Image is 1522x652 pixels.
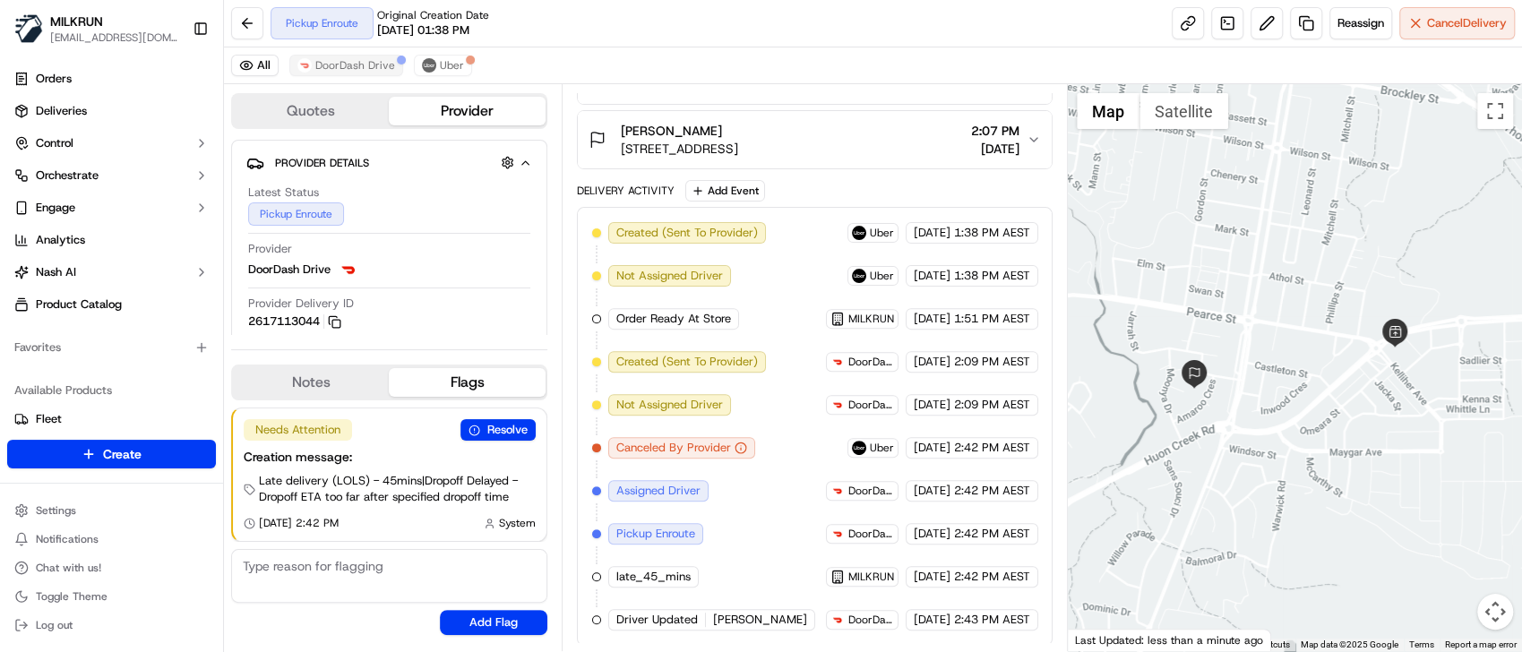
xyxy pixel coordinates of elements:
[36,264,76,280] span: Nash AI
[578,111,1052,168] button: [PERSON_NAME][STREET_ADDRESS]2:07 PM[DATE]
[616,268,723,284] span: Not Assigned Driver
[830,398,845,412] img: doordash_logo_v2.png
[914,569,950,585] span: [DATE]
[1427,15,1507,31] span: Cancel Delivery
[244,448,536,466] div: Creation message:
[954,569,1030,585] span: 2:42 PM AEST
[50,13,103,30] button: MILKRUN
[36,135,73,151] span: Control
[852,441,866,455] img: uber-new-logo.jpeg
[248,296,354,312] span: Provider Delivery ID
[389,97,545,125] button: Provider
[1477,93,1513,129] button: Toggle fullscreen view
[914,311,950,327] span: [DATE]
[414,55,472,76] button: Uber
[616,612,698,628] span: Driver Updated
[338,259,359,280] img: doordash_logo_v2.png
[1068,629,1271,651] div: Last Updated: less than a minute ago
[7,613,216,638] button: Log out
[248,241,292,257] span: Provider
[616,311,731,327] span: Order Ready At Store
[422,58,436,73] img: uber-new-logo.jpeg
[848,355,894,369] span: DoorDash Drive
[1445,639,1517,649] a: Report a map error
[685,180,765,202] button: Add Event
[616,225,758,241] span: Created (Sent To Provider)
[36,532,99,546] span: Notifications
[621,140,738,158] span: [STREET_ADDRESS]
[1477,594,1513,630] button: Map camera controls
[914,397,950,413] span: [DATE]
[830,527,845,541] img: doordash_logo_v2.png
[7,290,216,319] a: Product Catalog
[259,473,536,505] span: Late delivery (LOLS) - 45mins | Dropoff Delayed - Dropoff ETA too far after specified dropoff time
[616,354,758,370] span: Created (Sent To Provider)
[36,71,72,87] span: Orders
[440,58,464,73] span: Uber
[954,526,1030,542] span: 2:42 PM AEST
[616,569,691,585] span: late_45_mins
[954,225,1030,241] span: 1:38 PM AEST
[377,22,469,39] span: [DATE] 01:38 PM
[7,527,216,552] button: Notifications
[7,584,216,609] button: Toggle Theme
[36,618,73,632] span: Log out
[1072,628,1131,651] a: Open this area in Google Maps (opens a new window)
[36,296,122,313] span: Product Catalog
[616,526,695,542] span: Pickup Enroute
[914,268,950,284] span: [DATE]
[914,225,950,241] span: [DATE]
[244,419,352,441] div: Needs Attention
[259,516,339,530] span: [DATE] 2:42 PM
[830,355,845,369] img: doordash_logo_v2.png
[289,55,403,76] button: DoorDash Drive
[577,184,675,198] div: Delivery Activity
[36,589,107,604] span: Toggle Theme
[914,440,950,456] span: [DATE]
[848,398,894,412] span: DoorDash Drive
[848,527,894,541] span: DoorDash Drive
[246,148,532,177] button: Provider Details
[713,612,807,628] span: [PERSON_NAME]
[7,7,185,50] button: MILKRUNMILKRUN[EMAIL_ADDRESS][DOMAIN_NAME]
[830,484,845,498] img: doordash_logo_v2.png
[830,570,894,584] button: MILKRUN
[7,258,216,287] button: Nash AI
[440,610,547,635] button: Add Flag
[315,58,395,73] span: DoorDash Drive
[233,368,389,397] button: Notes
[1337,15,1384,31] span: Reassign
[7,161,216,190] button: Orchestrate
[971,122,1019,140] span: 2:07 PM
[848,570,894,584] span: MILKRUN
[7,97,216,125] a: Deliveries
[50,30,178,45] button: [EMAIL_ADDRESS][DOMAIN_NAME]
[36,561,101,575] span: Chat with us!
[248,313,341,330] button: 2617113044
[275,156,369,170] span: Provider Details
[36,200,75,216] span: Engage
[297,58,312,73] img: doordash_logo_v2.png
[914,612,950,628] span: [DATE]
[954,354,1030,370] span: 2:09 PM AEST
[7,129,216,158] button: Control
[7,333,216,362] div: Favorites
[616,397,723,413] span: Not Assigned Driver
[36,167,99,184] span: Orchestrate
[248,184,319,201] span: Latest Status
[1139,93,1228,129] button: Show satellite imagery
[248,262,331,278] span: DoorDash Drive
[848,484,894,498] span: DoorDash Drive
[852,269,866,283] img: uber-new-logo.jpeg
[914,483,950,499] span: [DATE]
[377,8,489,22] span: Original Creation Date
[36,503,76,518] span: Settings
[848,613,894,627] span: DoorDash Drive
[103,445,142,463] span: Create
[231,55,279,76] button: All
[914,526,950,542] span: [DATE]
[870,226,894,240] span: Uber
[499,516,536,530] span: System
[954,440,1030,456] span: 2:42 PM AEST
